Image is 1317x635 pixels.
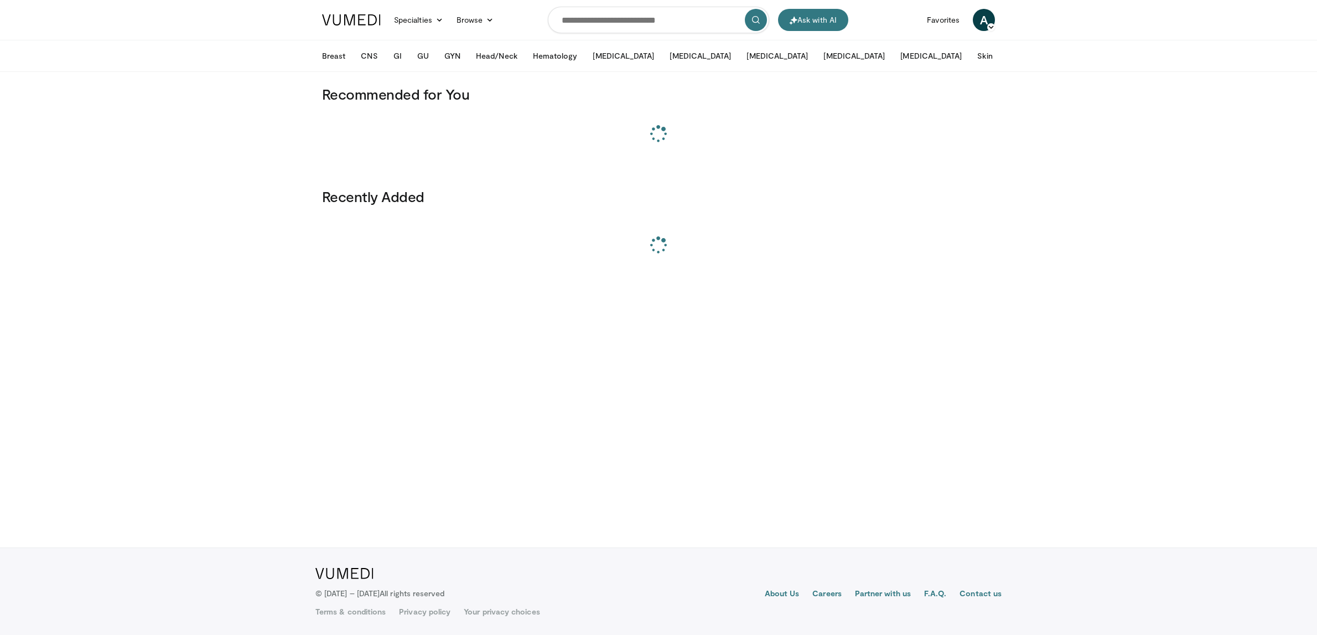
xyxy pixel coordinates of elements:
h3: Recently Added [322,188,995,205]
button: GU [411,45,435,67]
a: Your privacy choices [464,606,540,617]
button: [MEDICAL_DATA] [663,45,738,67]
a: Partner with us [855,588,911,601]
a: F.A.Q. [924,588,946,601]
button: [MEDICAL_DATA] [817,45,891,67]
a: Browse [450,9,501,31]
h3: Recommended for You [322,85,995,103]
a: Favorites [920,9,966,31]
a: Privacy policy [399,606,450,617]
a: A [973,9,995,31]
a: Careers [812,588,842,601]
button: [MEDICAL_DATA] [586,45,661,67]
button: Breast [315,45,352,67]
a: About Us [765,588,800,601]
span: All rights reserved [380,588,444,598]
a: Contact us [960,588,1002,601]
button: Hematology [526,45,584,67]
button: GYN [438,45,467,67]
button: GI [387,45,408,67]
p: © [DATE] – [DATE] [315,588,445,599]
a: Terms & conditions [315,606,386,617]
img: VuMedi Logo [315,568,374,579]
button: Ask with AI [778,9,848,31]
img: VuMedi Logo [322,14,381,25]
button: CNS [354,45,384,67]
a: Specialties [387,9,450,31]
button: Head/Neck [469,45,524,67]
button: [MEDICAL_DATA] [740,45,815,67]
input: Search topics, interventions [548,7,769,33]
button: Skin [971,45,999,67]
button: [MEDICAL_DATA] [894,45,968,67]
